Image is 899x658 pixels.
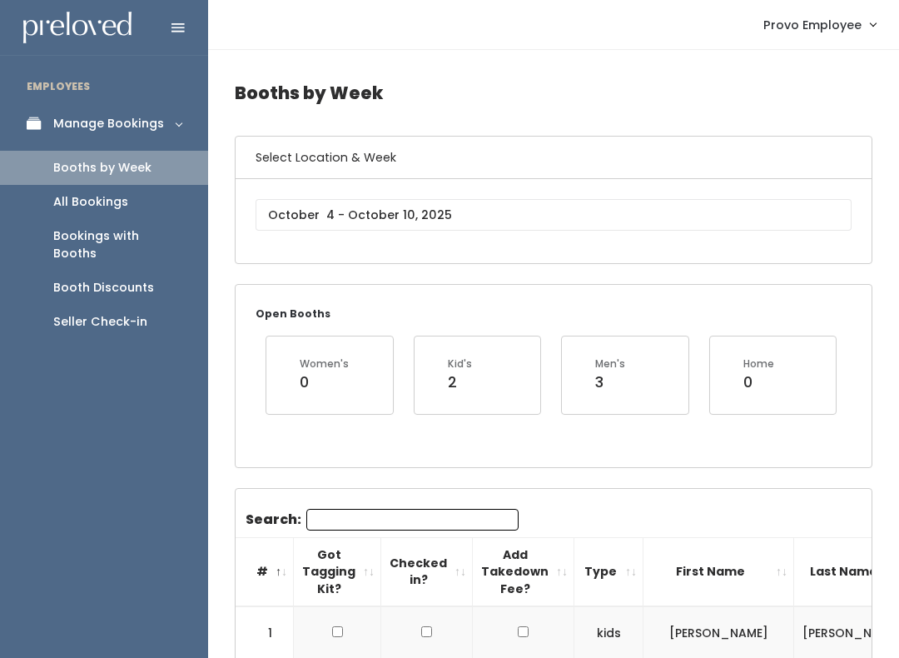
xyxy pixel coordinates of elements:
th: Add Takedown Fee?: activate to sort column ascending [473,537,574,606]
div: 0 [300,371,349,393]
th: First Name: activate to sort column ascending [643,537,794,606]
div: Home [743,356,774,371]
div: Women's [300,356,349,371]
div: Seller Check-in [53,313,147,331]
div: Men's [595,356,625,371]
div: Booths by Week [53,159,151,177]
img: preloved logo [23,12,132,44]
th: Got Tagging Kit?: activate to sort column ascending [294,537,381,606]
div: Kid's [448,356,472,371]
a: Provo Employee [747,7,892,42]
input: Search: [306,509,519,531]
div: Bookings with Booths [53,227,181,262]
small: Open Booths [256,307,330,321]
div: Booth Discounts [53,279,154,297]
div: Manage Bookings [53,115,164,132]
th: Type: activate to sort column ascending [574,537,643,606]
div: 3 [595,371,625,393]
div: All Bookings [53,193,128,211]
h6: Select Location & Week [236,137,872,179]
h4: Booths by Week [235,70,872,116]
th: #: activate to sort column descending [236,537,294,606]
input: October 4 - October 10, 2025 [256,199,852,231]
span: Provo Employee [763,16,862,34]
div: 2 [448,371,472,393]
div: 0 [743,371,774,393]
label: Search: [246,509,519,531]
th: Checked in?: activate to sort column ascending [381,537,473,606]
